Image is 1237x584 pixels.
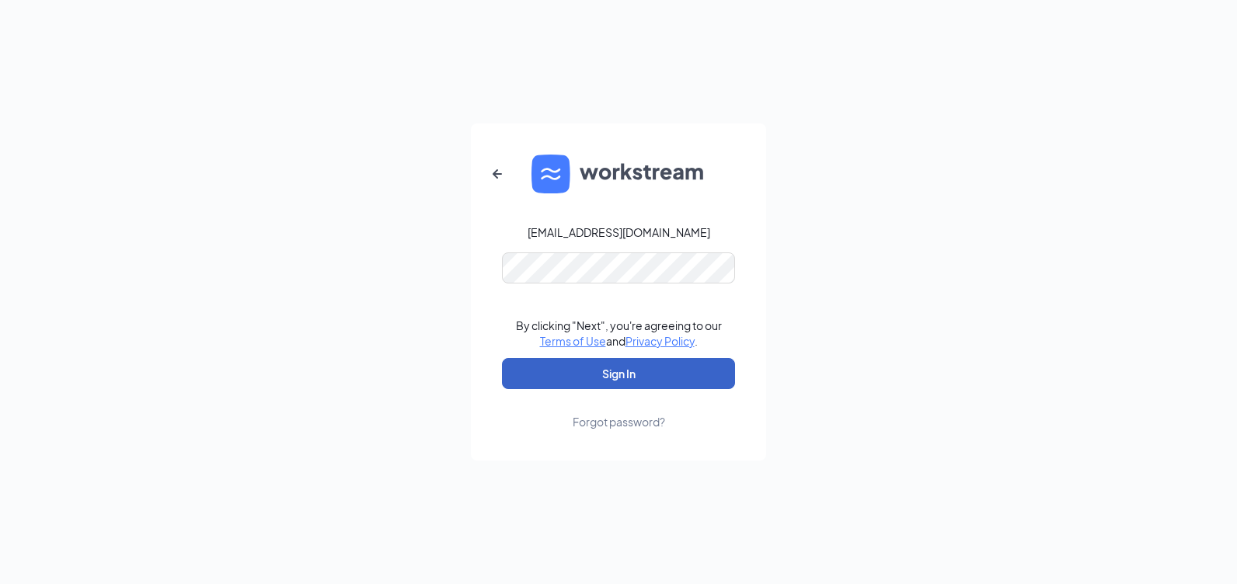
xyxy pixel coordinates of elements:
[488,165,507,183] svg: ArrowLeftNew
[528,224,710,240] div: [EMAIL_ADDRESS][DOMAIN_NAME]
[479,155,516,193] button: ArrowLeftNew
[573,389,665,429] a: Forgot password?
[540,334,606,348] a: Terms of Use
[531,155,706,193] img: WS logo and Workstream text
[502,358,735,389] button: Sign In
[573,414,665,429] div: Forgot password?
[625,334,695,348] a: Privacy Policy
[516,318,722,349] div: By clicking "Next", you're agreeing to our and .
